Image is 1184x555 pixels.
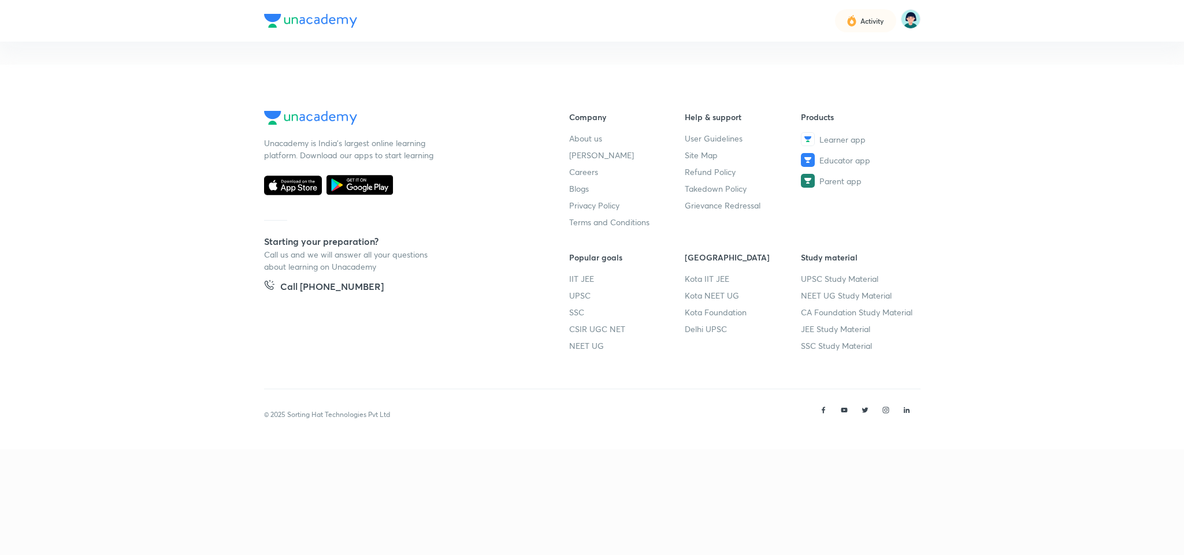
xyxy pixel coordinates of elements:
img: Priyanka Buty [901,9,921,29]
h6: Help & support [685,111,801,123]
a: Privacy Policy [569,199,685,211]
a: Kota Foundation [685,306,801,318]
span: Careers [569,166,598,178]
a: CSIR UGC NET [569,323,685,335]
a: Educator app [801,153,917,167]
h6: Popular goals [569,251,685,263]
a: Delhi UPSC [685,323,801,335]
a: NEET UG Study Material [801,289,917,301]
a: IIT JEE [569,273,685,285]
a: User Guidelines [685,132,801,144]
span: Parent app [819,175,862,187]
span: Educator app [819,154,870,166]
span: Learner app [819,133,866,146]
h6: Products [801,111,917,123]
a: NEET UG [569,340,685,352]
img: Learner app [801,132,815,146]
a: SSC Study Material [801,340,917,352]
h5: Call [PHONE_NUMBER] [280,280,384,296]
a: Call [PHONE_NUMBER] [264,280,384,296]
a: Company Logo [264,111,532,128]
a: Kota IIT JEE [685,273,801,285]
h6: Company [569,111,685,123]
a: Learner app [801,132,917,146]
a: Blogs [569,182,685,195]
a: Terms and Conditions [569,216,685,228]
h6: [GEOGRAPHIC_DATA] [685,251,801,263]
img: Parent app [801,174,815,188]
img: Company Logo [264,111,357,125]
a: Parent app [801,174,917,188]
a: [PERSON_NAME] [569,149,685,161]
a: Refund Policy [685,166,801,178]
h6: Study material [801,251,917,263]
h5: Starting your preparation? [264,234,532,248]
p: Unacademy is India’s largest online learning platform. Download our apps to start learning [264,137,437,161]
a: About us [569,132,685,144]
a: Takedown Policy [685,182,801,195]
p: Call us and we will answer all your questions about learning on Unacademy [264,248,437,273]
a: UPSC [569,289,685,301]
a: Careers [569,166,685,178]
img: activity [847,14,857,28]
a: CA Foundation Study Material [801,306,917,318]
a: Grievance Redressal [685,199,801,211]
a: JEE Study Material [801,323,917,335]
a: SSC [569,306,685,318]
a: UPSC Study Material [801,273,917,285]
p: © 2025 Sorting Hat Technologies Pvt Ltd [264,409,390,420]
img: Company Logo [264,14,357,28]
a: Site Map [685,149,801,161]
a: Kota NEET UG [685,289,801,301]
img: Educator app [801,153,815,167]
